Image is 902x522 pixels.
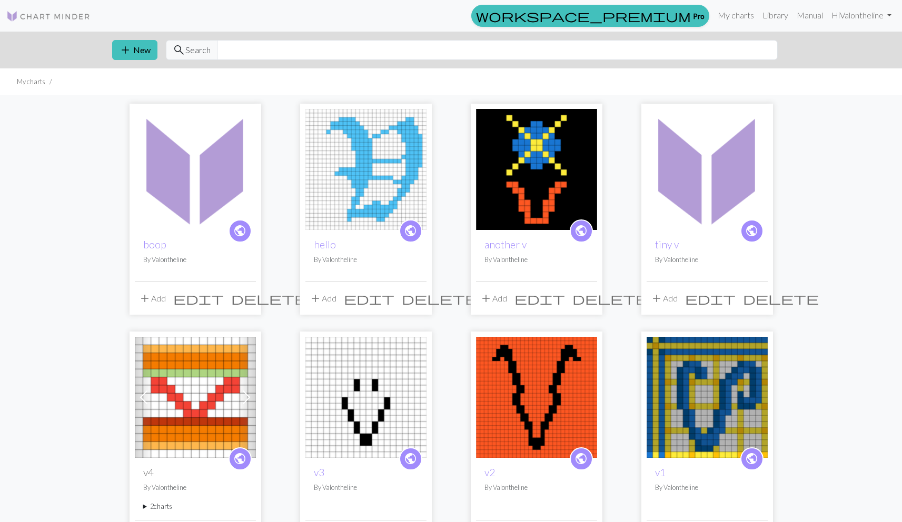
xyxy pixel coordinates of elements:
[484,483,589,493] p: By Valontheline
[404,450,417,467] span: public
[514,292,565,305] i: Edit
[143,501,247,511] summary: 2charts
[138,291,151,306] span: add
[143,466,247,478] h2: v4
[685,292,736,305] i: Edit
[135,163,256,173] a: boop
[758,5,792,26] a: Library
[480,291,492,306] span: add
[745,450,758,467] span: public
[745,220,758,242] i: public
[655,238,679,250] a: tiny v
[471,5,709,27] a: Pro
[570,447,593,470] a: public
[305,391,427,401] a: v3
[314,238,336,250] a: hello
[314,483,418,493] p: By Valontheline
[231,291,307,306] span: delete
[514,291,565,306] span: edit
[344,292,394,305] i: Edit
[229,219,252,243] a: public
[402,291,478,306] span: delete
[6,10,91,23] img: Logo
[227,288,311,308] button: Delete
[484,466,495,478] a: v2
[745,448,758,469] i: public
[574,450,588,467] span: public
[344,291,394,306] span: edit
[569,288,652,308] button: Delete
[340,288,398,308] button: Edit
[305,109,427,230] img: hello
[305,288,340,308] button: Add
[305,337,427,458] img: v3
[650,291,663,306] span: add
[655,483,759,493] p: By Valontheline
[647,109,768,230] img: tiny v
[173,292,224,305] i: Edit
[404,448,417,469] i: public
[574,220,588,242] i: public
[511,288,569,308] button: Edit
[476,109,597,230] img: another v
[404,223,417,239] span: public
[173,43,185,57] span: search
[309,291,322,306] span: add
[170,288,227,308] button: Edit
[572,291,648,306] span: delete
[173,291,224,306] span: edit
[484,255,589,265] p: By Valontheline
[185,44,211,56] span: Search
[484,238,527,250] a: another v
[647,391,768,401] a: v1
[143,238,166,250] a: boop
[476,337,597,458] img: v2
[792,5,827,26] a: Manual
[229,447,252,470] a: public
[404,220,417,242] i: public
[233,450,246,467] span: public
[476,391,597,401] a: v2
[655,255,759,265] p: By Valontheline
[476,288,511,308] button: Add
[739,288,822,308] button: Delete
[745,223,758,239] span: public
[574,223,588,239] span: public
[233,220,246,242] i: public
[399,447,422,470] a: public
[233,448,246,469] i: public
[740,447,764,470] a: public
[143,483,247,493] p: By Valontheline
[647,337,768,458] img: v1
[647,288,681,308] button: Add
[827,5,896,26] a: HiValontheline
[143,255,247,265] p: By Valontheline
[655,466,666,478] a: v1
[685,291,736,306] span: edit
[233,223,246,239] span: public
[314,466,324,478] a: v3
[305,163,427,173] a: hello
[112,40,157,60] button: New
[119,43,132,57] span: add
[398,288,481,308] button: Delete
[17,77,45,87] li: My charts
[570,219,593,243] a: public
[135,109,256,230] img: boop
[713,5,758,26] a: My charts
[681,288,739,308] button: Edit
[743,291,819,306] span: delete
[314,255,418,265] p: By Valontheline
[476,163,597,173] a: another v
[647,163,768,173] a: tiny v
[740,219,764,243] a: public
[135,391,256,401] a: v4
[135,337,256,458] img: v4
[135,288,170,308] button: Add
[476,8,691,23] span: workspace_premium
[399,219,422,243] a: public
[574,448,588,469] i: public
